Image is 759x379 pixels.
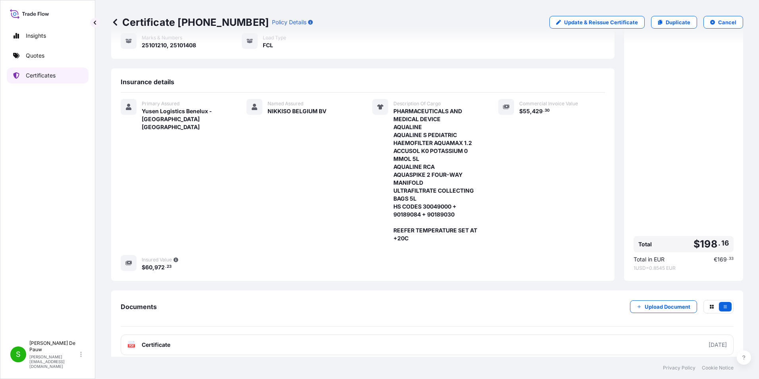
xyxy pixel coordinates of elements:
[16,350,21,358] span: S
[393,101,441,107] span: Description Of Cargo
[727,257,728,260] span: .
[530,108,532,114] span: ,
[645,303,690,311] p: Upload Document
[142,41,196,49] span: 25101210, 25101408
[564,18,638,26] p: Update & Reissue Certificate
[7,28,89,44] a: Insights
[154,265,165,270] span: 972
[393,107,479,242] span: PHARMACEUTICALS AND MEDICAL DEVICE AQUALINE AQUALINE S PEDIATRIC HAEMOFILTER AQUAMAX 1.2 ACCUSOL ...
[165,265,166,268] span: .
[651,16,697,29] a: Duplicate
[142,101,179,107] span: Primary Assured
[26,32,46,40] p: Insights
[519,108,523,114] span: $
[543,109,544,112] span: .
[702,365,734,371] a: Cookie Notice
[630,300,697,313] button: Upload Document
[721,241,729,246] span: 16
[700,239,717,249] span: 198
[7,48,89,64] a: Quotes
[29,354,79,369] p: [PERSON_NAME][EMAIL_ADDRESS][DOMAIN_NAME]
[121,303,157,311] span: Documents
[145,265,152,270] span: 60
[709,341,727,349] div: [DATE]
[272,18,306,26] p: Policy Details
[129,344,134,347] text: PDF
[545,109,550,112] span: 30
[717,257,727,262] span: 169
[638,240,652,248] span: Total
[142,257,172,263] span: Insured Value
[29,340,79,353] p: [PERSON_NAME] De Pauw
[694,239,700,249] span: $
[634,255,665,263] span: Total in EUR
[142,265,145,270] span: $
[263,41,273,49] span: FCL
[121,78,174,86] span: Insurance details
[152,265,154,270] span: ,
[142,341,170,349] span: Certificate
[729,257,734,260] span: 33
[121,335,734,355] a: PDFCertificate[DATE]
[26,52,44,60] p: Quotes
[523,108,530,114] span: 55
[703,16,743,29] button: Cancel
[663,365,695,371] a: Privacy Policy
[666,18,690,26] p: Duplicate
[718,241,720,246] span: .
[26,72,56,79] p: Certificates
[718,18,736,26] p: Cancel
[7,68,89,83] a: Certificates
[714,257,717,262] span: €
[549,16,645,29] a: Update & Reissue Certificate
[142,107,227,131] span: Yusen Logistics Benelux - [GEOGRAPHIC_DATA] [GEOGRAPHIC_DATA]
[532,108,543,114] span: 429
[634,265,734,271] span: 1 USD = 0.8545 EUR
[111,16,269,29] p: Certificate [PHONE_NUMBER]
[268,107,326,115] span: NIKKISO BELGIUM BV
[268,101,303,107] span: Named Assured
[167,265,171,268] span: 23
[519,101,578,107] span: Commercial Invoice Value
